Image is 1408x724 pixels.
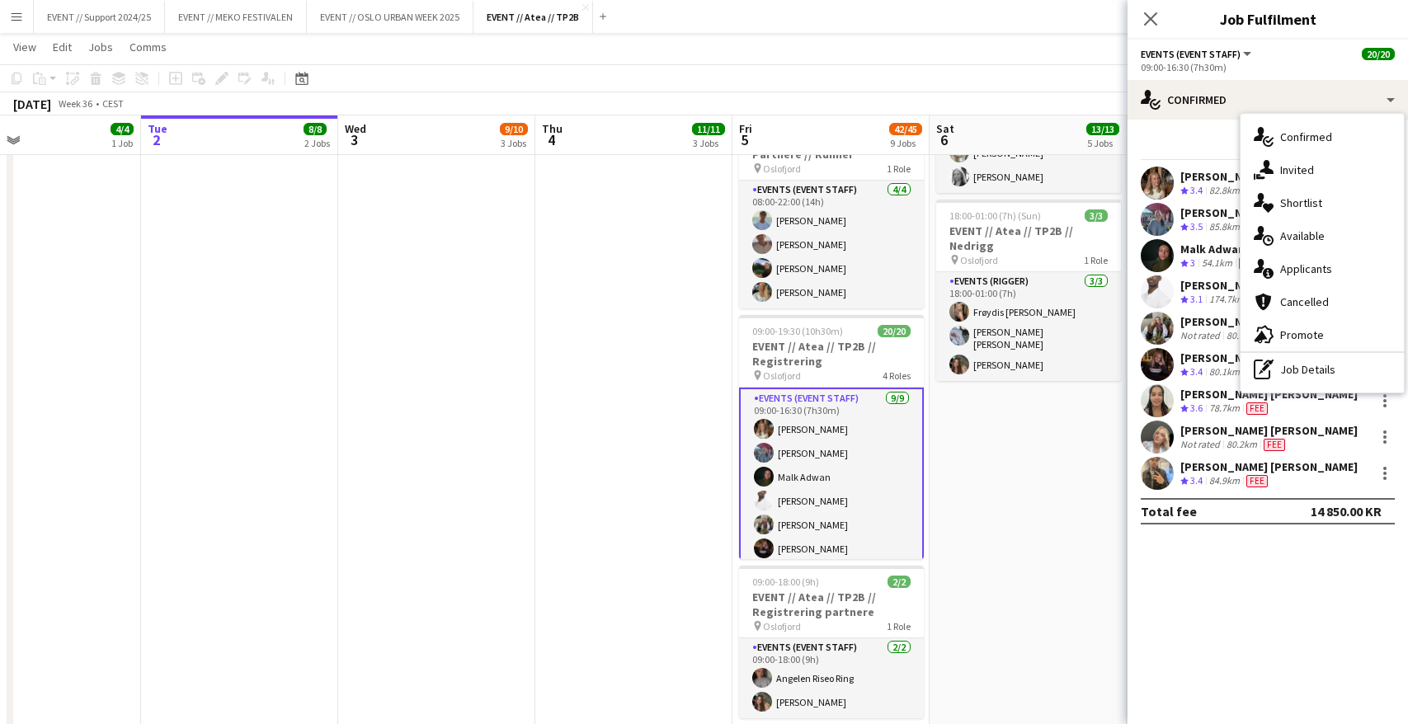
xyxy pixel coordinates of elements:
div: Not rated [1180,329,1223,342]
div: 85.8km [1206,220,1243,234]
app-card-role: Events (Event Staff)2/209:00-18:00 (9h)Angelen Riseo Ring[PERSON_NAME] [739,638,924,718]
div: 5 Jobs [1087,137,1118,149]
span: Oslofjord [763,620,801,632]
div: Crew has different fees then in role [1243,474,1271,488]
span: 9/10 [500,123,528,135]
span: 3 [342,130,366,149]
button: EVENT // OSLO URBAN WEEK 2025 [307,1,473,33]
span: Tue [148,121,167,136]
h3: EVENT // Atea // TP2B // Registrering [739,339,924,369]
div: 2 Jobs [304,137,330,149]
span: Events (Event Staff) [1141,48,1241,60]
span: Cancelled [1280,294,1329,309]
div: Job Details [1241,353,1404,386]
div: 78.7km [1206,402,1243,416]
span: 3.4 [1190,474,1203,487]
span: 09:00-18:00 (9h) [752,576,819,588]
span: 2 [145,130,167,149]
div: Crew has different fees then in role [1260,438,1288,451]
span: 3.1 [1190,293,1203,305]
div: [PERSON_NAME] [1180,205,1271,220]
span: Week 36 [54,97,96,110]
a: Jobs [82,36,120,58]
span: 18:00-01:00 (7h) (Sun) [949,209,1041,222]
span: 20/20 [878,325,911,337]
div: [PERSON_NAME] [PERSON_NAME] [1180,459,1358,474]
button: EVENT // Support 2024/25 [34,1,165,33]
app-job-card: 09:00-19:30 (10h30m)20/20EVENT // Atea // TP2B // Registrering Oslofjord4 RolesEvents (Event Staf... [739,315,924,559]
app-job-card: 18:00-01:00 (7h) (Sun)3/3EVENT // Atea // TP2B // Nedrigg Oslofjord1 RoleEvents (Rigger)3/318:00-... [936,200,1121,381]
span: 8/8 [304,123,327,135]
span: Jobs [88,40,113,54]
div: 3 Jobs [501,137,527,149]
div: 9 Jobs [890,137,921,149]
span: Oslofjord [763,162,801,175]
span: Oslofjord [763,369,801,382]
span: 13/13 [1086,123,1119,135]
div: [DATE] [13,96,51,112]
button: EVENT // MEKO FESTIVALEN [165,1,307,33]
div: [PERSON_NAME] [PERSON_NAME] [1180,387,1358,402]
span: Applicants [1280,261,1332,276]
div: 80.1km [1223,329,1260,342]
div: 09:00-16:30 (7h30m) [1141,61,1395,73]
span: Invited [1280,162,1314,177]
a: Comms [123,36,173,58]
app-card-role: Events (Event Staff)4/408:00-22:00 (14h)[PERSON_NAME][PERSON_NAME][PERSON_NAME][PERSON_NAME] [739,181,924,308]
span: 3/3 [1085,209,1108,222]
div: Not rated [1180,438,1223,451]
div: [PERSON_NAME] [1180,314,1288,329]
app-job-card: 09:00-18:00 (9h)2/2EVENT // Atea // TP2B // Registrering partnere Oslofjord1 RoleEvents (Event St... [739,566,924,718]
span: 4 Roles [883,369,911,382]
div: 1 Job [111,137,133,149]
div: [PERSON_NAME] [PERSON_NAME] [1180,423,1358,438]
div: Malk Adwan [1180,242,1264,256]
div: 84.9km [1206,474,1243,488]
a: Edit [46,36,78,58]
span: 3.6 [1190,402,1203,414]
div: Total fee [1141,503,1197,519]
span: 20/20 [1362,48,1395,60]
span: Fee [1246,475,1268,487]
span: Fee [1264,439,1285,451]
span: 2/2 [888,576,911,588]
span: View [13,40,36,54]
span: Oslofjord [960,254,998,266]
div: 08:00-22:00 (14h)4/4EVENT // Atea // TP2B // Partnere // Runner Oslofjord1 RoleEvents (Event Staf... [739,108,924,308]
span: Promote [1280,327,1324,342]
span: 3.5 [1190,220,1203,233]
span: 6 [934,130,954,149]
span: 3.4 [1190,184,1203,196]
div: [PERSON_NAME] [1180,278,1276,293]
span: Fri [739,121,752,136]
span: 1 Role [887,162,911,175]
span: Edit [53,40,72,54]
span: Available [1280,228,1325,243]
span: 42/45 [889,123,922,135]
span: Fee [1239,257,1260,270]
h3: Job Fulfilment [1128,8,1408,30]
span: 09:00-19:30 (10h30m) [752,325,843,337]
button: Events (Event Staff) [1141,48,1254,60]
span: 1 Role [887,620,911,632]
div: Crew has different fees then in role [1243,402,1271,416]
span: 3.4 [1190,365,1203,378]
h3: EVENT // Atea // TP2B // Nedrigg [936,223,1121,253]
div: [PERSON_NAME] [1180,169,1271,184]
span: Sat [936,121,954,136]
span: Confirmed [1280,129,1332,144]
span: Shortlist [1280,195,1322,210]
span: 5 [737,130,752,149]
h3: EVENT // Atea // TP2B // Registrering partnere [739,590,924,619]
div: 82.8km [1206,184,1243,198]
span: Wed [345,121,366,136]
span: 3 [1190,256,1195,269]
div: Confirmed [1128,80,1408,120]
button: EVENT // Atea // TP2B [473,1,593,33]
span: 4 [539,130,563,149]
div: 3 Jobs [693,137,724,149]
span: 11/11 [692,123,725,135]
span: 1 Role [1084,254,1108,266]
